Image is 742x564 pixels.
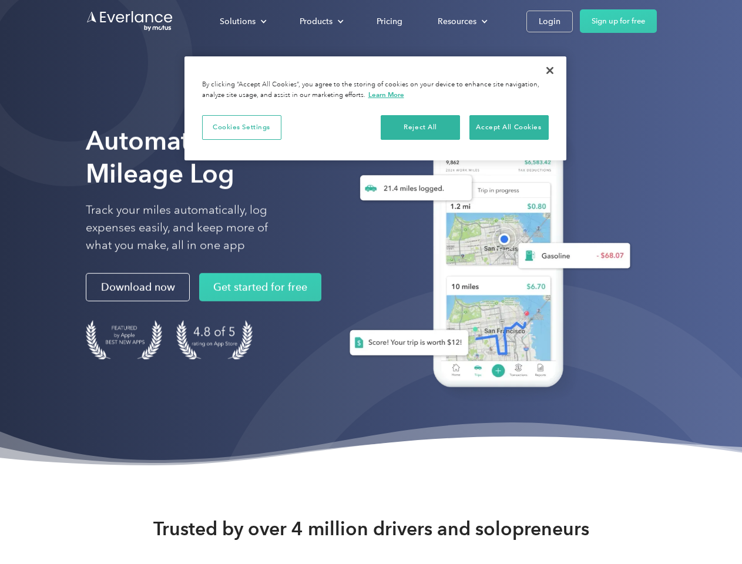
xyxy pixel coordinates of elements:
a: Get started for free [199,273,321,301]
div: Products [300,14,333,29]
a: Pricing [365,11,414,32]
a: Sign up for free [580,9,657,33]
button: Cookies Settings [202,115,281,140]
button: Reject All [381,115,460,140]
button: Close [537,58,563,83]
img: Everlance, mileage tracker app, expense tracking app [331,112,640,405]
div: Resources [438,14,476,29]
a: Go to homepage [86,10,174,32]
div: Solutions [208,11,276,32]
img: 4.9 out of 5 stars on the app store [176,320,253,360]
p: Track your miles automatically, log expenses easily, and keep more of what you make, all in one app [86,202,296,254]
img: Badge for Featured by Apple Best New Apps [86,320,162,360]
div: Cookie banner [184,56,566,160]
a: Login [526,11,573,32]
div: Login [539,14,560,29]
div: Privacy [184,56,566,160]
a: Download now [86,273,190,301]
div: Solutions [220,14,256,29]
strong: Trusted by over 4 million drivers and solopreneurs [153,517,589,540]
div: By clicking “Accept All Cookies”, you agree to the storing of cookies on your device to enhance s... [202,80,549,100]
div: Resources [426,11,497,32]
div: Products [288,11,353,32]
div: Pricing [377,14,402,29]
button: Accept All Cookies [469,115,549,140]
a: More information about your privacy, opens in a new tab [368,90,404,99]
